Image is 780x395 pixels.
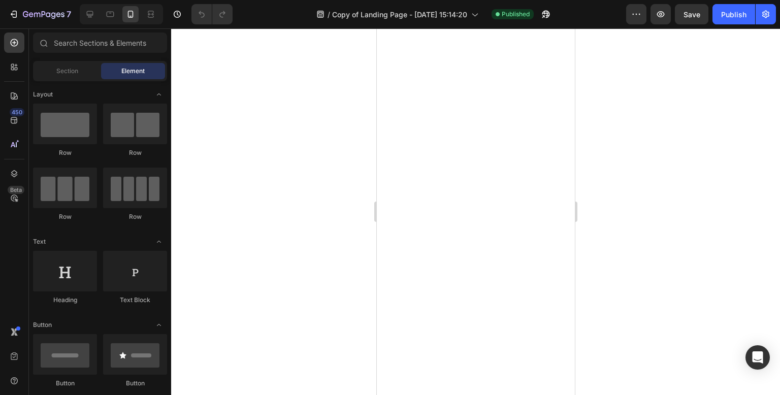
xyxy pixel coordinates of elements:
[33,320,52,330] span: Button
[8,186,24,194] div: Beta
[103,295,167,305] div: Text Block
[151,234,167,250] span: Toggle open
[56,67,78,76] span: Section
[684,10,700,19] span: Save
[151,86,167,103] span: Toggle open
[33,295,97,305] div: Heading
[103,379,167,388] div: Button
[151,317,167,333] span: Toggle open
[377,28,575,395] iframe: Design area
[103,212,167,221] div: Row
[103,148,167,157] div: Row
[33,90,53,99] span: Layout
[191,4,233,24] div: Undo/Redo
[33,212,97,221] div: Row
[33,379,97,388] div: Button
[328,9,330,20] span: /
[675,4,708,24] button: Save
[721,9,746,20] div: Publish
[33,237,46,246] span: Text
[745,345,770,370] div: Open Intercom Messenger
[502,10,530,19] span: Published
[4,4,76,24] button: 7
[121,67,145,76] span: Element
[332,9,467,20] span: Copy of Landing Page - [DATE] 15:14:20
[712,4,755,24] button: Publish
[10,108,24,116] div: 450
[67,8,71,20] p: 7
[33,148,97,157] div: Row
[33,32,167,53] input: Search Sections & Elements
